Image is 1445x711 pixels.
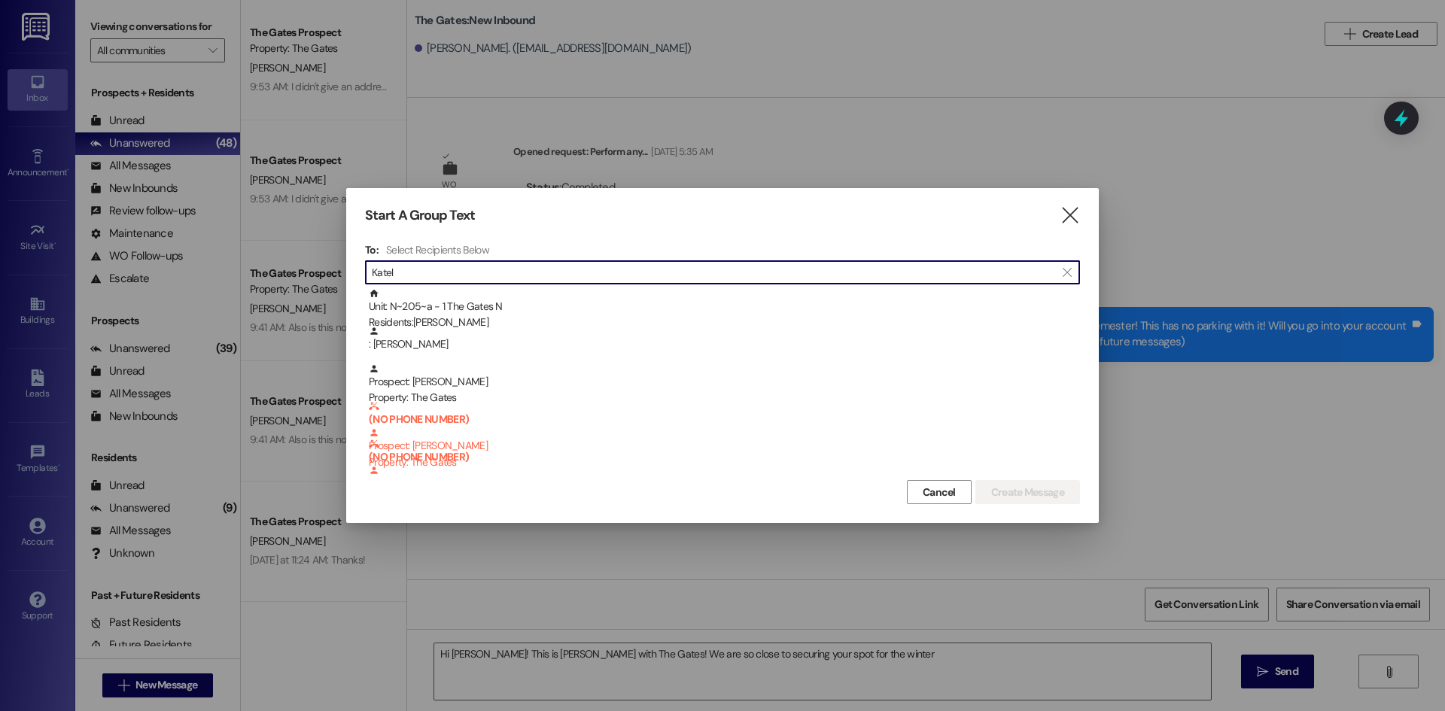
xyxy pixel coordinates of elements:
[365,439,1080,476] div: (NO PHONE NUMBER) Prospect: [PERSON_NAME]
[365,207,475,224] h3: Start A Group Text
[1060,208,1080,223] i: 
[369,314,1080,330] div: Residents: [PERSON_NAME]
[1055,261,1079,284] button: Clear text
[365,326,1080,363] div: : [PERSON_NAME]
[369,326,1080,352] div: : [PERSON_NAME]
[369,288,1080,331] div: Unit: N~205~a - 1 The Gates N
[365,288,1080,326] div: Unit: N~205~a - 1 The Gates NResidents:[PERSON_NAME]
[365,363,1080,401] div: Prospect: [PERSON_NAME]Property: The Gates
[369,363,1080,406] div: Prospect: [PERSON_NAME]
[386,243,489,257] h4: Select Recipients Below
[991,485,1064,500] span: Create Message
[372,262,1055,283] input: Search for any contact or apartment
[365,401,1080,439] div: (NO PHONE NUMBER) Prospect: [PERSON_NAME]Property: The Gates
[365,243,379,257] h3: To:
[1063,266,1071,278] i: 
[369,401,1080,426] b: (NO PHONE NUMBER)
[923,485,956,500] span: Cancel
[907,480,972,504] button: Cancel
[369,401,1080,470] div: Prospect: [PERSON_NAME]
[369,439,1080,463] b: (NO PHONE NUMBER)
[975,480,1080,504] button: Create Message
[369,439,1080,508] div: Prospect: [PERSON_NAME]
[369,390,1080,406] div: Property: The Gates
